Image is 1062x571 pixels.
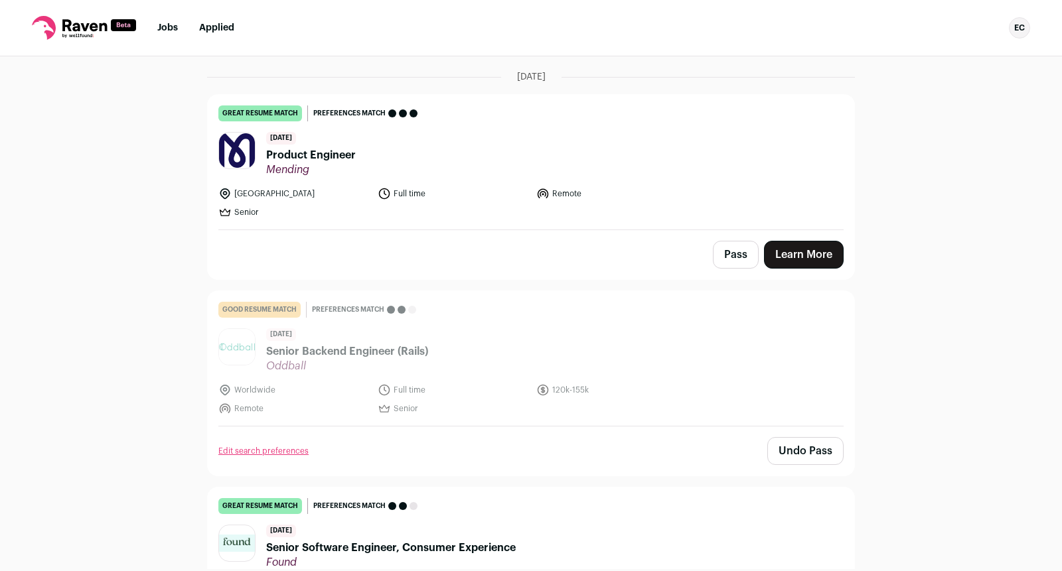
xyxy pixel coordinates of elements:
[218,446,309,456] a: Edit search preferences
[219,535,255,552] img: 4594f8e18b86b2428bde5cabb51e372f0e7907b76033b070d1df1bdbf03971eb
[266,132,296,145] span: [DATE]
[378,187,529,200] li: Full time
[266,540,516,556] span: Senior Software Engineer, Consumer Experience
[218,105,302,121] div: great resume match
[266,147,356,163] span: Product Engineer
[266,344,428,359] span: Senior Backend Engineer (Rails)
[312,303,384,316] span: Preferences match
[218,383,370,397] li: Worldwide
[157,23,178,32] a: Jobs
[218,206,370,219] li: Senior
[1009,17,1030,38] button: Open dropdown
[219,133,255,168] img: 539775d03b73de9bfa26f0db58307211b9837310077db06bd26a7e675c9ed3a5.png
[219,329,255,365] img: fb7a9237ec83a0eb1191efe8111ede3fc93430cfd1fed8274f77725f608d81ad
[218,498,302,514] div: great resume match
[266,525,296,537] span: [DATE]
[767,437,844,465] button: Undo Pass
[1009,17,1030,38] div: EC
[378,402,529,415] li: Senior
[218,187,370,200] li: [GEOGRAPHIC_DATA]
[313,107,386,120] span: Preferences match
[218,402,370,415] li: Remote
[199,23,234,32] a: Applied
[713,241,759,269] button: Pass
[266,359,428,373] span: Oddball
[266,328,296,341] span: [DATE]
[378,383,529,397] li: Full time
[313,499,386,513] span: Preferences match
[266,556,516,569] span: Found
[536,187,688,200] li: Remote
[266,163,356,176] span: Mending
[208,95,854,229] a: great resume match Preferences match [DATE] Product Engineer Mending [GEOGRAPHIC_DATA] Full time ...
[218,302,301,318] div: good resume match
[517,70,546,84] span: [DATE]
[764,241,844,269] a: Learn More
[536,383,688,397] li: 120k-155k
[208,291,854,426] a: good resume match Preferences match [DATE] Senior Backend Engineer (Rails) Oddball Worldwide Full...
